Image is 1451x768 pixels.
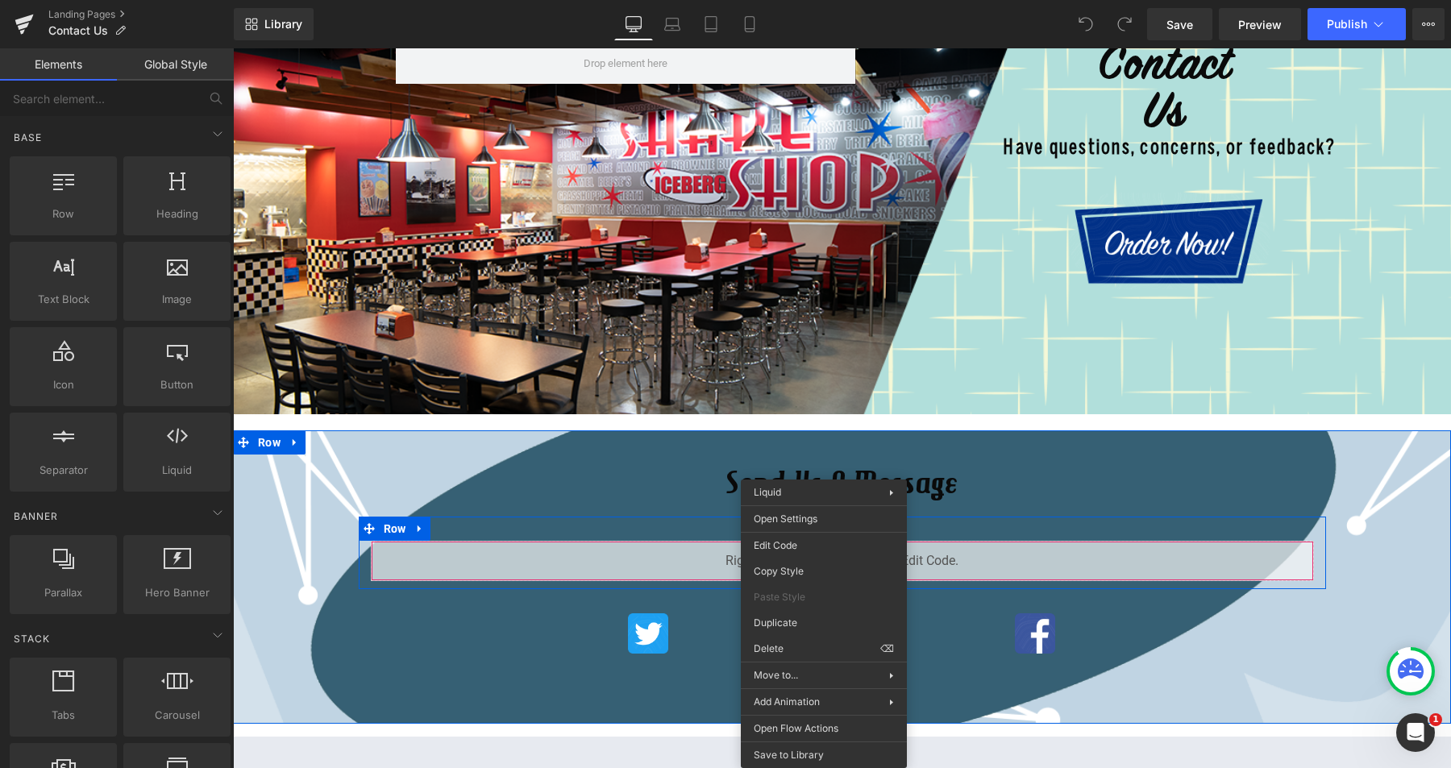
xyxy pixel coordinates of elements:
[264,17,302,31] span: Library
[21,382,52,406] span: Row
[48,24,108,37] span: Contact Us
[754,590,894,604] span: Paste Style
[754,538,894,553] span: Edit Code
[128,205,226,222] span: Heading
[128,707,226,724] span: Carousel
[754,616,894,630] span: Duplicate
[15,584,112,601] span: Parallax
[1219,8,1301,40] a: Preview
[579,493,621,517] span: Liquid
[730,8,769,40] a: Mobile
[1412,8,1445,40] button: More
[48,8,234,21] a: Landing Pages
[641,493,662,517] a: Expand / Collapse
[117,48,234,81] a: Global Style
[138,409,1081,461] h1: Send Us A Message
[12,130,44,145] span: Base
[1396,713,1435,752] iframe: Intercom live chat
[15,205,112,222] span: Row
[754,721,894,736] span: Open Flow Actions
[754,641,880,656] span: Delete
[754,668,889,683] span: Move to...
[754,748,894,762] span: Save to Library
[128,376,226,393] span: Button
[754,564,894,579] span: Copy Style
[12,631,52,646] span: Stack
[234,8,314,40] a: New Library
[1070,8,1102,40] button: Undo
[653,8,692,40] a: Laptop
[912,35,954,97] strong: Us
[15,462,112,479] span: Separator
[52,382,73,406] a: Expand / Collapse
[1327,18,1367,31] span: Publish
[128,291,226,308] span: Image
[147,468,177,492] span: Row
[767,89,1106,112] h2: Have questions, concerns, or feedback?
[15,707,112,724] span: Tabs
[1308,8,1406,40] button: Publish
[692,8,730,40] a: Tablet
[1429,713,1442,726] span: 1
[128,584,226,601] span: Hero Banner
[754,512,894,526] span: Open Settings
[880,641,894,656] span: ⌫
[15,376,112,393] span: Icon
[754,695,889,709] span: Add Animation
[12,509,60,524] span: Banner
[614,8,653,40] a: Desktop
[1238,16,1282,33] span: Preview
[15,291,112,308] span: Text Block
[1108,8,1141,40] button: Redo
[177,468,197,492] a: Expand / Collapse
[1166,16,1193,33] span: Save
[754,486,781,498] span: Liquid
[128,462,226,479] span: Liquid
